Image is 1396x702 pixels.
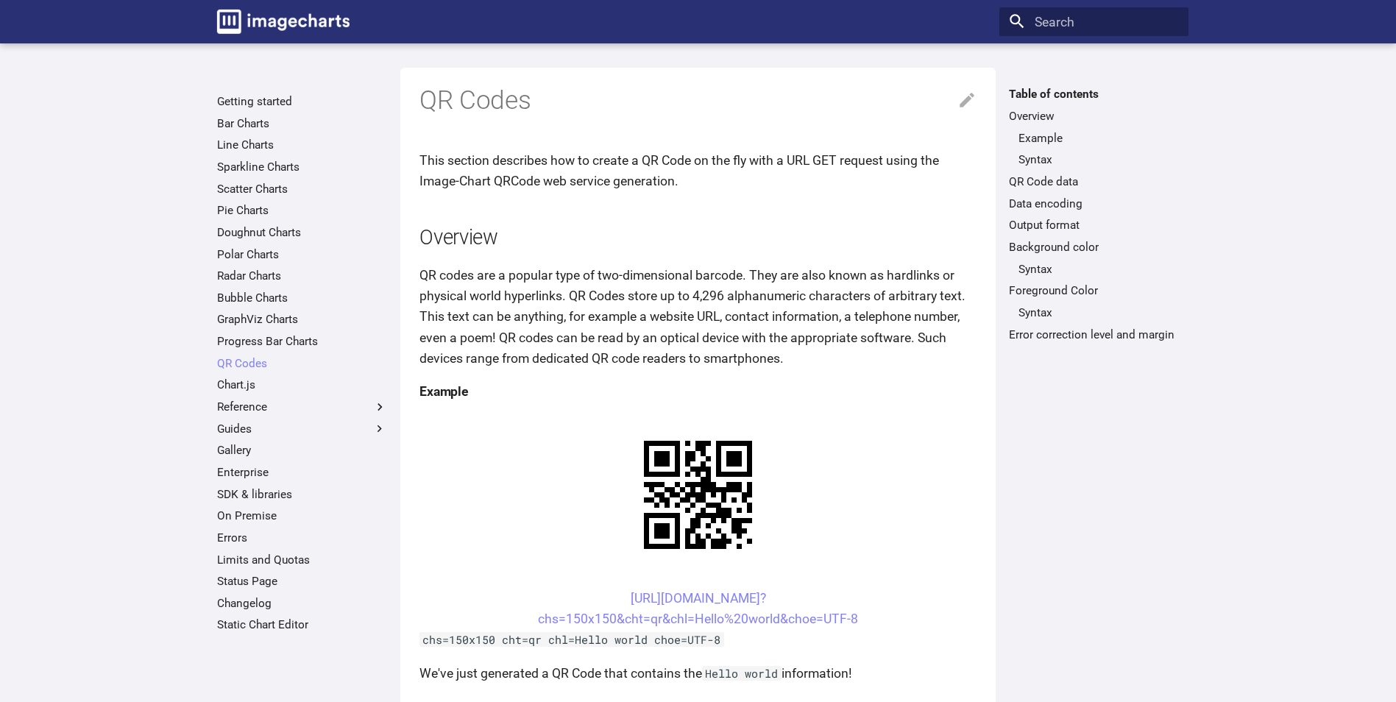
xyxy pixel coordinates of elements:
[217,487,387,502] a: SDK & libraries
[217,291,387,305] a: Bubble Charts
[217,443,387,458] a: Gallery
[999,7,1188,37] input: Search
[419,632,724,647] code: chs=150x150 cht=qr chl=Hello world choe=UTF-8
[1009,218,1179,233] a: Output format
[217,160,387,174] a: Sparkline Charts
[999,87,1188,341] nav: Table of contents
[210,3,356,40] a: Image-Charts documentation
[1018,262,1179,277] a: Syntax
[217,400,387,414] label: Reference
[1009,327,1179,342] a: Error correction level and margin
[217,247,387,262] a: Polar Charts
[419,265,977,369] p: QR codes are a popular type of two-dimensional barcode. They are also known as hardlinks or physi...
[1009,174,1179,189] a: QR Code data
[217,225,387,240] a: Doughnut Charts
[217,269,387,283] a: Radar Charts
[217,508,387,523] a: On Premise
[217,377,387,392] a: Chart.js
[217,116,387,131] a: Bar Charts
[217,465,387,480] a: Enterprise
[1018,152,1179,167] a: Syntax
[217,553,387,567] a: Limits and Quotas
[999,87,1188,102] label: Table of contents
[702,666,782,681] code: Hello world
[217,138,387,152] a: Line Charts
[217,10,350,34] img: logo
[1009,240,1179,255] a: Background color
[419,663,977,684] p: We've just generated a QR Code that contains the information!
[419,381,977,402] h4: Example
[217,422,387,436] label: Guides
[217,574,387,589] a: Status Page
[419,150,977,191] p: This section describes how to create a QR Code on the fly with a URL GET request using the Image-...
[217,596,387,611] a: Changelog
[217,617,387,632] a: Static Chart Editor
[217,94,387,109] a: Getting started
[1009,283,1179,298] a: Foreground Color
[217,356,387,371] a: QR Codes
[618,415,778,575] img: chart
[1009,262,1179,277] nav: Background color
[1009,109,1179,124] a: Overview
[217,182,387,196] a: Scatter Charts
[1018,131,1179,146] a: Example
[1009,196,1179,211] a: Data encoding
[1009,131,1179,168] nav: Overview
[1009,305,1179,320] nav: Foreground Color
[419,224,977,252] h2: Overview
[217,334,387,349] a: Progress Bar Charts
[217,203,387,218] a: Pie Charts
[217,312,387,327] a: GraphViz Charts
[1018,305,1179,320] a: Syntax
[217,531,387,545] a: Errors
[419,84,977,118] h1: QR Codes
[538,591,858,626] a: [URL][DOMAIN_NAME]?chs=150x150&cht=qr&chl=Hello%20world&choe=UTF-8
